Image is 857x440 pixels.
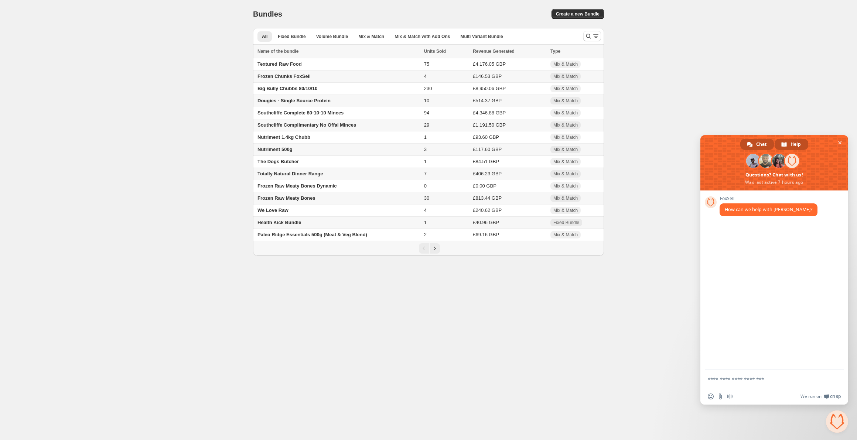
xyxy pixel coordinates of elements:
[473,61,506,67] span: £4,176.05 GBP
[257,147,293,152] span: Nutriment 500g
[424,98,429,103] span: 10
[257,232,367,237] span: Paleo Ridge Essentials 500g (Meat & Veg Blend)
[553,86,578,92] span: Mix & Match
[720,196,817,201] span: FoxSell
[473,122,506,128] span: £1,191.50 GBP
[836,139,844,147] span: Close chat
[791,139,801,150] span: Help
[262,34,267,39] span: All
[460,34,503,39] span: Multi Variant Bundle
[553,134,578,140] span: Mix & Match
[708,393,714,399] span: Insert an emoji
[257,98,331,103] span: Dougies - Single Source Protein
[257,220,301,225] span: Health Kick Bundle
[424,134,427,140] span: 1
[553,147,578,152] span: Mix & Match
[316,34,348,39] span: Volume Bundle
[473,48,522,55] button: Revenue Generated
[257,134,310,140] span: Nutriment 1.4kg Chubb
[473,110,506,116] span: £4,346.88 GBP
[826,410,848,433] div: Close chat
[830,393,841,399] span: Crisp
[424,61,429,67] span: 75
[708,376,824,383] textarea: Compose your message...
[430,243,440,254] button: Next
[473,159,499,164] span: £84.51 GBP
[717,393,723,399] span: Send a file
[424,207,427,213] span: 4
[473,73,502,79] span: £146.53 GBP
[473,147,502,152] span: £117.60 GBP
[473,134,499,140] span: £93.60 GBP
[424,48,446,55] span: Units Sold
[424,147,427,152] span: 3
[553,159,578,165] span: Mix & Match
[424,73,427,79] span: 4
[473,232,499,237] span: £69.16 GBP
[553,61,578,67] span: Mix & Match
[553,195,578,201] span: Mix & Match
[257,110,344,116] span: Southcliffe Complete 80-10-10 Minces
[775,139,808,150] div: Help
[424,195,429,201] span: 30
[727,393,733,399] span: Audio message
[278,34,305,39] span: Fixed Bundle
[257,73,311,79] span: Frozen Chunks FoxSell
[552,9,604,19] button: Create a new Bundle
[358,34,384,39] span: Mix & Match
[553,207,578,213] span: Mix & Match
[473,86,506,91] span: £8,950.06 GBP
[257,61,302,67] span: Textured Raw Food
[424,220,427,225] span: 1
[553,73,578,79] span: Mix & Match
[253,241,604,256] nav: Pagination
[553,183,578,189] span: Mix & Match
[553,232,578,238] span: Mix & Match
[800,393,822,399] span: We run on
[553,220,579,226] span: Fixed Bundle
[473,220,499,225] span: £40.96 GBP
[473,183,496,189] span: £0.00 GBP
[257,86,318,91] span: Big Bully Chubbs 80/10/10
[424,122,429,128] span: 29
[257,183,337,189] span: Frozen Raw Meaty Bones Dynamic
[424,159,427,164] span: 1
[257,195,315,201] span: Frozen Raw Meaty Bones
[257,122,356,128] span: Southcliffe Complimentary No Offal Minces
[473,207,502,213] span: £240.62 GBP
[550,48,600,55] div: Type
[740,139,774,150] div: Chat
[556,11,600,17] span: Create a new Bundle
[424,86,432,91] span: 230
[257,207,288,213] span: We Love Raw
[473,48,515,55] span: Revenue Generated
[424,110,429,116] span: 94
[473,171,502,176] span: £406.23 GBP
[800,393,841,399] a: We run onCrisp
[257,171,323,176] span: Totally Natural Dinner Range
[424,183,427,189] span: 0
[553,171,578,177] span: Mix & Match
[253,10,282,18] h1: Bundles
[424,232,427,237] span: 2
[257,48,420,55] div: Name of the bundle
[473,195,502,201] span: £813.44 GBP
[257,159,299,164] span: The Dogs Butcher
[473,98,502,103] span: £514.37 GBP
[756,139,766,150] span: Chat
[424,48,453,55] button: Units Sold
[583,31,601,41] button: Search and filter results
[424,171,427,176] span: 7
[553,110,578,116] span: Mix & Match
[553,98,578,104] span: Mix & Match
[725,206,812,213] span: How can we help with [PERSON_NAME]?
[395,34,450,39] span: Mix & Match with Add Ons
[553,122,578,128] span: Mix & Match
